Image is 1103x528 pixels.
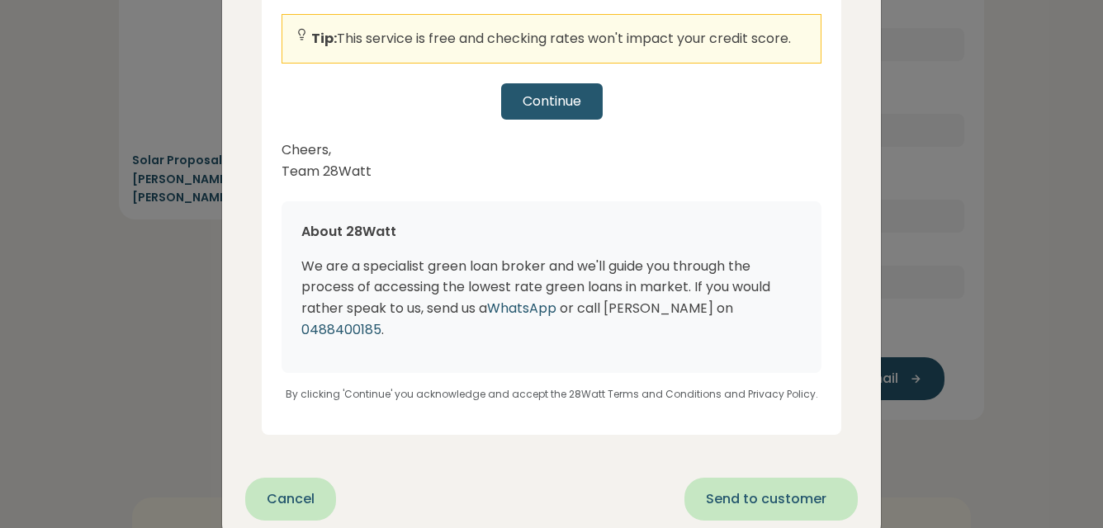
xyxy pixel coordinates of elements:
span: Send to customer [706,489,826,509]
button: Send to customer [684,478,858,521]
p: By clicking 'Continue' you acknowledge and accept the 28Watt Terms and Conditions and Privacy Pol... [282,373,821,402]
p: This service is free and checking rates won't impact your credit score. [311,28,791,49]
span: About 28Watt [301,222,396,241]
span: 0488400185 [301,320,381,339]
p: Cheers, Team 28Watt [282,139,821,181]
span: WhatsApp [487,299,556,318]
span: Cancel [267,489,315,509]
strong: Tip: [311,29,337,48]
button: Cancel [245,478,336,521]
p: We are a specialist green loan broker and we'll guide you through the process of accessing the lo... [301,256,802,340]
